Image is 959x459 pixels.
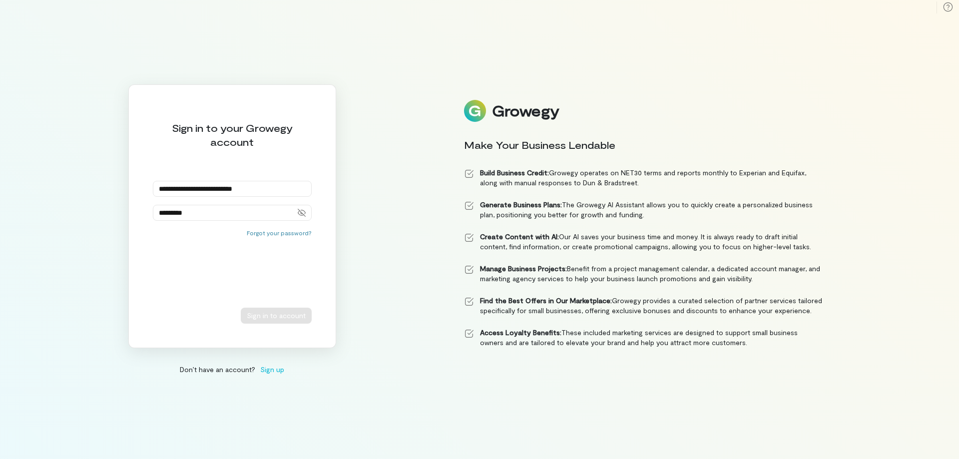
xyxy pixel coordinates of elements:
button: Sign in to account [241,308,312,324]
img: Logo [464,100,486,122]
div: Growegy [492,102,559,119]
strong: Create Content with AI: [480,232,559,241]
li: Growegy provides a curated selection of partner services tailored specifically for small business... [464,296,823,316]
strong: Build Business Credit: [480,168,549,177]
strong: Access Loyalty Benefits: [480,328,561,337]
li: The Growegy AI Assistant allows you to quickly create a personalized business plan, positioning y... [464,200,823,220]
strong: Manage Business Projects: [480,264,567,273]
li: Growegy operates on NET30 terms and reports monthly to Experian and Equifax, along with manual re... [464,168,823,188]
li: Benefit from a project management calendar, a dedicated account manager, and marketing agency ser... [464,264,823,284]
span: Sign up [260,364,284,375]
div: Make Your Business Lendable [464,138,823,152]
li: These included marketing services are designed to support small business owners and are tailored ... [464,328,823,348]
div: Sign in to your Growegy account [153,121,312,149]
strong: Generate Business Plans: [480,200,562,209]
button: Forgot your password? [247,229,312,237]
li: Our AI saves your business time and money. It is always ready to draft initial content, find info... [464,232,823,252]
strong: Find the Best Offers in Our Marketplace: [480,296,612,305]
div: Don’t have an account? [128,364,336,375]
